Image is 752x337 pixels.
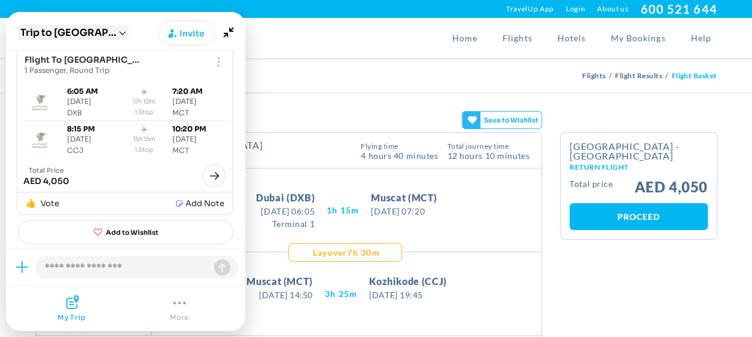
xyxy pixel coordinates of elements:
[678,18,717,59] a: Help
[310,247,380,259] div: 7H 30M
[371,191,437,205] span: Muscat (MCT)
[447,143,529,150] span: Total Journey Time
[570,180,613,194] small: Total Price
[369,274,447,289] span: Kozhikode (CCJ)
[361,143,438,150] span: Flying Time
[327,204,359,216] span: 1H 15M
[598,18,678,59] a: My Bookings
[640,2,717,16] a: 600 521 644
[570,203,708,230] a: Proceed
[490,18,544,59] a: Flights
[671,59,717,93] li: Flight Basket
[582,71,608,80] a: Flights
[635,180,708,194] span: AED 4,050
[570,164,708,171] small: Return Flight
[246,289,313,301] span: [DATE] 14:50
[371,205,437,217] span: [DATE] 07:20
[447,150,529,160] span: 12 hours 10 Minutes
[246,274,313,289] span: Muscat (MCT)
[369,289,447,301] span: [DATE] 19:45
[570,142,708,171] h2: [GEOGRAPHIC_DATA] - [GEOGRAPHIC_DATA]
[462,111,543,129] gamitee-button: Get your friends' opinions
[256,217,315,230] span: Terminal 1
[313,247,347,259] span: Layover
[256,205,315,217] span: [DATE] 06:05
[361,150,438,160] span: 4 Hours 40 Minutes
[544,18,598,59] a: Hotels
[6,12,245,331] gamitee-draggable-frame: Joyned Window
[440,18,490,59] a: Home
[256,191,315,205] span: Dubai (DXB)
[325,288,357,300] span: 3H 25M
[615,71,665,80] a: Flight Results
